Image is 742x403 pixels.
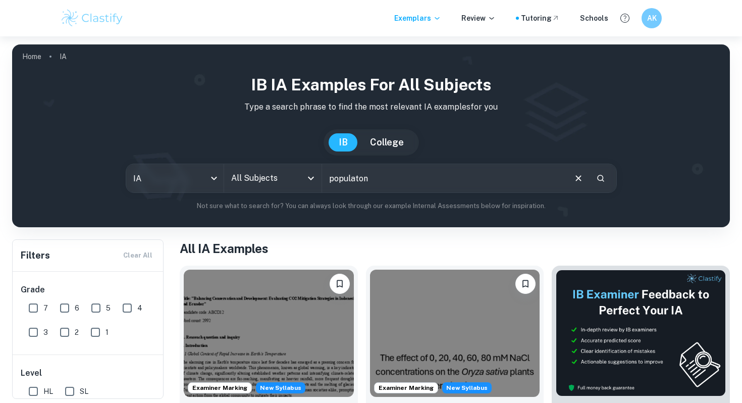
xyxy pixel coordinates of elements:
button: Bookmark [330,274,350,294]
span: 4 [137,303,142,314]
span: 3 [43,327,48,338]
button: Bookmark [515,274,536,294]
img: Clastify logo [60,8,124,28]
h6: Level [21,367,156,379]
button: IB [329,133,358,152]
span: New Syllabus [442,382,492,393]
h6: AK [646,13,658,24]
button: AK [642,8,662,28]
a: Home [22,49,41,64]
p: Review [461,13,496,24]
p: Type a search phrase to find the most relevant IA examples for you [20,101,722,113]
button: College [360,133,414,152]
p: Exemplars [394,13,441,24]
img: profile cover [12,44,730,227]
button: Open [304,171,318,185]
input: E.g. player arrangements, enthalpy of combustion, analysis of a big city... [322,164,565,192]
span: HL [43,386,53,397]
span: Examiner Marking [188,383,251,392]
a: Schools [580,13,608,24]
span: 2 [75,327,79,338]
h6: Filters [21,248,50,263]
p: IA [60,51,67,62]
button: Search [592,170,609,187]
h1: IB IA examples for all subjects [20,73,722,97]
div: Starting from the May 2026 session, the ESS IA requirements have changed. We created this exempla... [256,382,305,393]
h6: Grade [21,284,156,296]
div: IA [126,164,224,192]
span: 6 [75,303,79,314]
span: New Syllabus [256,382,305,393]
div: Starting from the May 2026 session, the ESS IA requirements have changed. We created this exempla... [442,382,492,393]
button: Help and Feedback [616,10,633,27]
span: 7 [43,303,48,314]
span: SL [80,386,88,397]
img: Thumbnail [556,270,726,396]
p: Not sure what to search for? You can always look through our example Internal Assessments below f... [20,201,722,211]
h1: All IA Examples [180,239,730,258]
span: 5 [106,303,111,314]
img: ESS IA example thumbnail: To what extent do CO2 emissions contribu [184,270,354,397]
button: Clear [569,169,588,188]
span: 1 [105,327,109,338]
a: Tutoring [521,13,560,24]
span: Examiner Marking [375,383,438,392]
img: ESS IA example thumbnail: To what extent do diPerent NaCl concentr [370,270,540,397]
